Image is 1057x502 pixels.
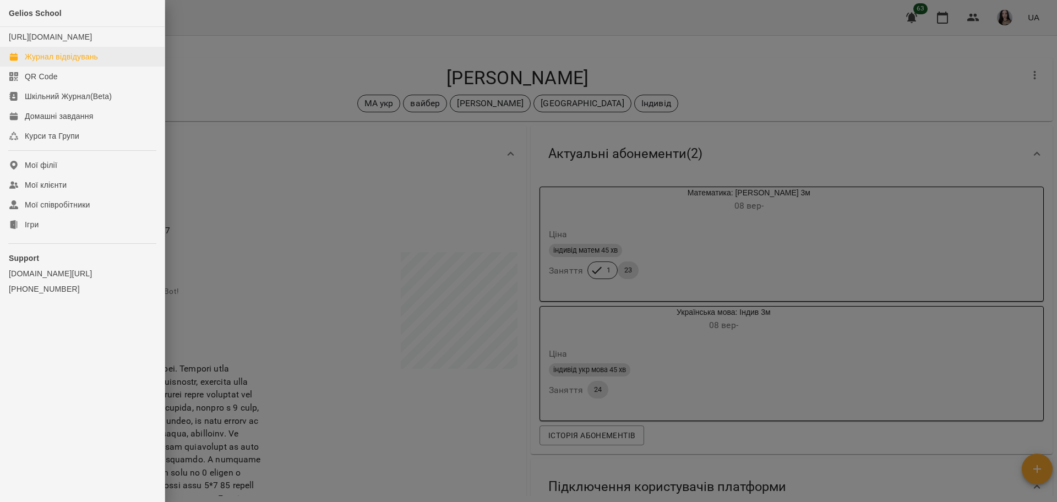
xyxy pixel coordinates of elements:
div: Домашні завдання [25,111,93,122]
div: Курси та Групи [25,130,79,141]
div: Шкільний Журнал(Beta) [25,91,112,102]
p: Support [9,253,156,264]
a: [PHONE_NUMBER] [9,283,156,294]
a: [DOMAIN_NAME][URL] [9,268,156,279]
div: Журнал відвідувань [25,51,98,62]
div: Мої клієнти [25,179,67,190]
div: Ігри [25,219,39,230]
div: Мої співробітники [25,199,90,210]
div: QR Code [25,71,58,82]
div: Мої філії [25,160,57,171]
span: Gelios School [9,9,62,18]
a: [URL][DOMAIN_NAME] [9,32,92,41]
